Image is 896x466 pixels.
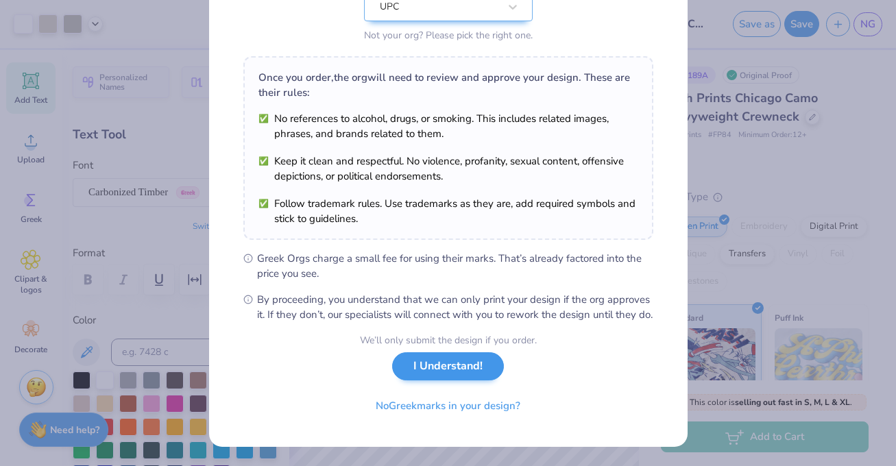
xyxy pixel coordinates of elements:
[392,352,504,380] button: I Understand!
[257,292,653,322] span: By proceeding, you understand that we can only print your design if the org approves it. If they ...
[364,392,532,420] button: NoGreekmarks in your design?
[258,196,638,226] li: Follow trademark rules. Use trademarks as they are, add required symbols and stick to guidelines.
[257,251,653,281] span: Greek Orgs charge a small fee for using their marks. That’s already factored into the price you see.
[360,333,537,347] div: We’ll only submit the design if you order.
[364,28,533,42] div: Not your org? Please pick the right one.
[258,111,638,141] li: No references to alcohol, drugs, or smoking. This includes related images, phrases, and brands re...
[258,70,638,100] div: Once you order, the org will need to review and approve your design. These are their rules:
[258,154,638,184] li: Keep it clean and respectful. No violence, profanity, sexual content, offensive depictions, or po...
